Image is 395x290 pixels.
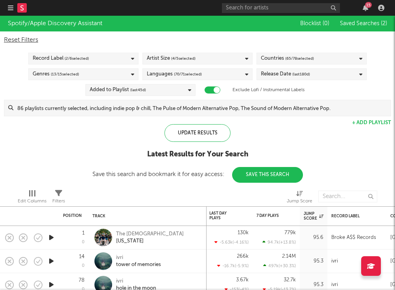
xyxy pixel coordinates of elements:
button: Saved Searches (2) [338,20,387,27]
label: Exclude Lofi / Instrumental Labels [233,85,305,95]
div: Latest Results for Your Search [92,150,303,159]
span: ( 65 / 78 selected) [285,54,314,63]
div: 95.6 [304,233,323,242]
div: Countries [261,54,314,63]
div: 95.3 [304,280,323,290]
div: Filters [52,187,65,209]
span: (last 180 d) [292,70,310,79]
div: -16.7k ( -5.9 % ) [217,263,249,268]
div: 266k [237,254,249,259]
button: Save This Search [232,167,303,183]
div: 14 [79,254,85,259]
span: (last 45 d) [130,85,146,95]
div: Added to Playlist [90,85,146,95]
button: 15 [363,5,368,11]
div: Broke A$$ Records [331,233,376,242]
div: ivri [116,278,156,285]
span: Blocklist [300,21,329,26]
div: Record Label [331,214,378,218]
span: ( 4 / 5 selected) [171,54,196,63]
button: + Add Playlist [352,120,391,125]
div: Jump Score [287,196,312,206]
div: Languages [147,70,202,79]
div: 497k ( +30.3 % ) [263,263,296,268]
div: Edit Columns [18,187,46,209]
div: 94.7k ( +13.8 % ) [262,240,296,245]
div: 130k [238,230,249,235]
input: Search... [318,191,377,202]
div: Reset Filters [4,35,391,45]
div: Jump Score [304,211,323,221]
div: Release Date [261,70,310,79]
div: Position [63,213,82,218]
span: Saved Searches [340,21,387,26]
div: ivri [331,280,338,290]
input: 86 playlists currently selected, including indie pop & chill, The Pulse of Modern Alternative Pop... [13,100,391,116]
div: Spotify/Apple Discovery Assistant [8,19,102,28]
div: 1 [82,231,85,236]
div: Update Results [164,124,231,142]
span: ( 0 ) [323,21,329,26]
div: ivri [331,257,338,266]
div: Last Day Plays [209,211,237,220]
div: 3.67k [236,277,249,283]
div: The [DEMOGRAPHIC_DATA] [116,231,184,238]
span: ( 2 ) [381,21,387,26]
div: Filters [52,196,65,206]
span: ( 70 / 71 selected) [174,70,202,79]
div: 95.3 [304,257,323,266]
div: [US_STATE] [116,238,184,245]
div: 0 [82,240,85,244]
span: ( 2 / 6 selected) [65,54,89,63]
div: 78 [79,278,85,283]
div: 32.7k [284,277,296,283]
div: 0 [82,264,85,268]
div: Save this search and bookmark it for easy access: [92,171,303,177]
a: The [DEMOGRAPHIC_DATA][US_STATE] [116,231,184,245]
div: 7 Day Plays [257,213,284,218]
div: Record Label [33,54,89,63]
div: 2.14M [282,254,296,259]
div: Genres [33,70,79,79]
div: 779k [284,230,296,235]
a: ivritower of memories [116,254,161,268]
div: 15 [365,2,372,8]
div: Artist Size [147,54,196,63]
div: ivri [116,254,161,261]
div: Track [92,214,199,218]
div: -5.63k ( -4.16 % ) [214,240,249,245]
div: Edit Columns [18,196,46,206]
div: tower of memories [116,261,161,268]
div: Jump Score [287,187,312,209]
span: ( 13 / 15 selected) [51,70,79,79]
input: Search for artists [222,3,340,13]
